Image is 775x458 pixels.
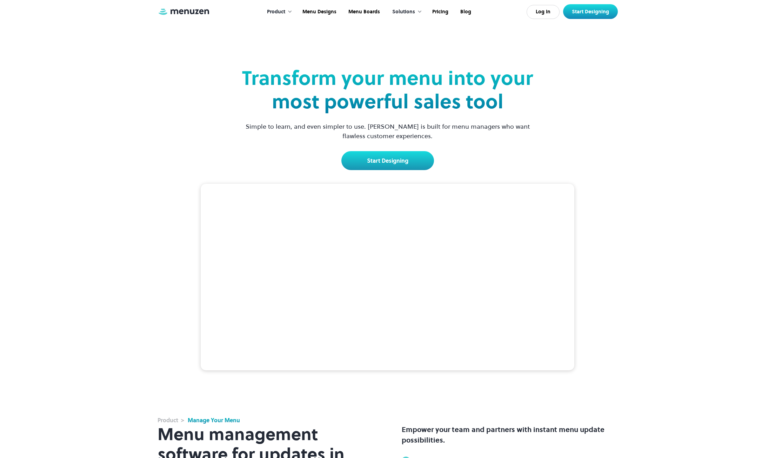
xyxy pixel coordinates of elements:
[392,8,415,16] div: Solutions
[240,66,536,113] h1: Transform your menu into your most powerful sales tool
[563,4,618,19] a: Start Designing
[267,8,285,16] div: Product
[426,1,454,23] a: Pricing
[240,122,536,141] p: Simple to learn, and even simpler to use. [PERSON_NAME] is built for menu managers who want flawl...
[188,416,240,424] div: Manage Your Menu
[402,424,618,445] p: Empower your team and partners with instant menu update possibilities.
[260,1,296,23] div: Product
[296,1,342,23] a: Menu Designs
[341,151,434,170] a: Start Designing
[158,416,184,424] a: Product >
[527,5,560,19] a: Log In
[385,1,426,23] div: Solutions
[454,1,476,23] a: Blog
[342,1,385,23] a: Menu Boards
